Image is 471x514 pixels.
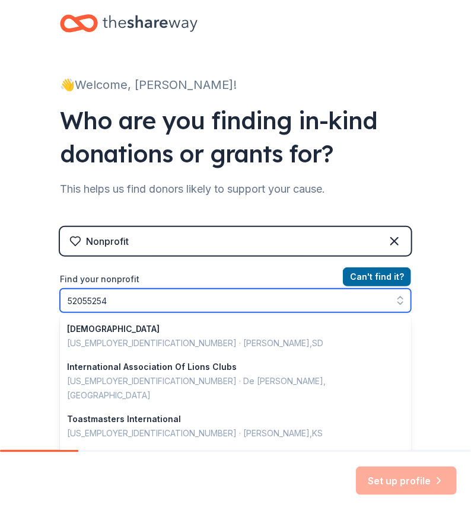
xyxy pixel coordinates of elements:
div: [US_EMPLOYER_IDENTIFICATION_NUMBER] · [PERSON_NAME] , KS [67,426,390,440]
input: Search by name, EIN, or city [60,289,411,312]
div: [US_EMPLOYER_IDENTIFICATION_NUMBER] · De [PERSON_NAME] , [GEOGRAPHIC_DATA] [67,374,390,403]
div: Toastmasters International [67,412,390,426]
div: [DEMOGRAPHIC_DATA] [67,322,390,336]
div: International Association Of Lions Clubs [67,360,390,374]
div: [US_EMPLOYER_IDENTIFICATION_NUMBER] · [PERSON_NAME] , SD [67,336,390,350]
